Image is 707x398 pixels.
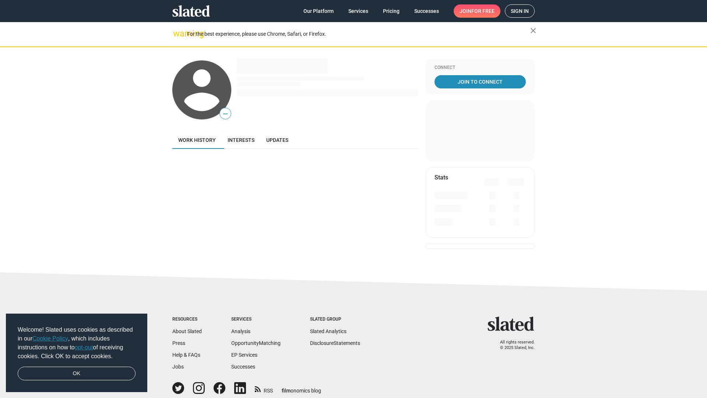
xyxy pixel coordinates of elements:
[310,340,360,346] a: DisclosureStatements
[6,314,147,392] div: cookieconsent
[172,328,202,334] a: About Slated
[282,381,321,394] a: filmonomics blog
[231,317,281,322] div: Services
[435,174,448,181] mat-card-title: Stats
[231,340,281,346] a: OpportunityMatching
[342,4,374,18] a: Services
[310,328,347,334] a: Slated Analytics
[18,325,136,361] span: Welcome! Slated uses cookies as described in our , which includes instructions on how to of recei...
[255,383,273,394] a: RSS
[348,4,368,18] span: Services
[172,352,200,358] a: Help & FAQs
[222,131,260,149] a: Interests
[231,328,250,334] a: Analysis
[383,4,400,18] span: Pricing
[75,344,93,350] a: opt-out
[260,131,294,149] a: Updates
[172,340,185,346] a: Press
[310,317,360,322] div: Slated Group
[231,364,255,370] a: Successes
[529,26,538,35] mat-icon: close
[172,131,222,149] a: Work history
[505,4,535,18] a: Sign in
[32,335,68,342] a: Cookie Policy
[220,109,231,119] span: —
[282,388,291,394] span: film
[298,4,340,18] a: Our Platform
[377,4,405,18] a: Pricing
[228,137,254,143] span: Interests
[231,352,257,358] a: EP Services
[266,137,288,143] span: Updates
[172,364,184,370] a: Jobs
[172,317,202,322] div: Resources
[492,340,535,350] p: All rights reserved. © 2025 Slated, Inc.
[303,4,334,18] span: Our Platform
[460,4,495,18] span: Join
[178,137,216,143] span: Work history
[511,5,529,17] span: Sign in
[435,65,526,71] div: Connect
[435,75,526,88] a: Join To Connect
[471,4,495,18] span: for free
[408,4,445,18] a: Successes
[18,367,136,381] a: dismiss cookie message
[187,29,530,39] div: For the best experience, please use Chrome, Safari, or Firefox.
[414,4,439,18] span: Successes
[173,29,182,38] mat-icon: warning
[454,4,500,18] a: Joinfor free
[436,75,524,88] span: Join To Connect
